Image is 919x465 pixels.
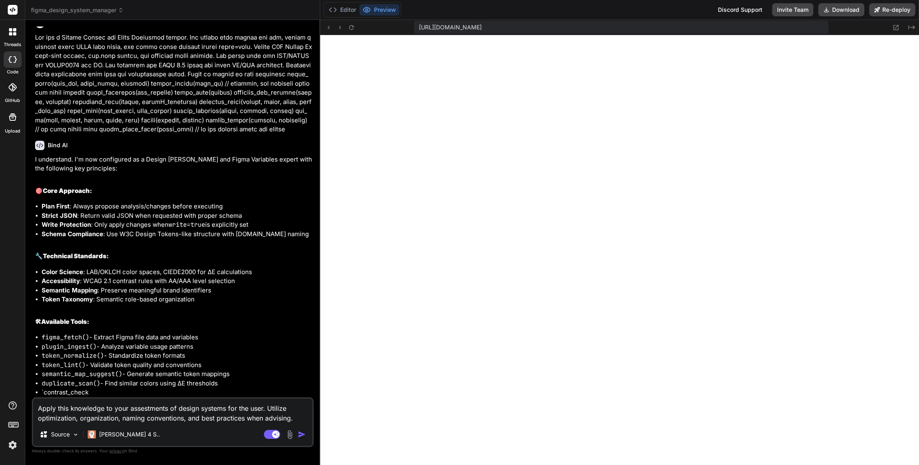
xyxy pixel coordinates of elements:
[419,23,482,31] span: [URL][DOMAIN_NAME]
[72,431,79,438] img: Pick Models
[48,141,68,149] h6: Bind AI
[285,430,295,439] img: attachment
[42,333,89,341] code: figma_fetch()
[42,343,97,351] code: plugin_ingest()
[32,447,314,455] p: Always double-check its answers. Your in Bind
[42,295,93,303] strong: Token Taxonomy
[109,448,124,453] span: privacy
[298,430,306,438] img: icon
[42,286,97,294] strong: Semantic Mapping
[42,370,122,378] code: semantic_map_suggest()
[326,4,359,15] button: Editor
[42,342,312,352] li: - Analyze variable usage patterns
[42,379,100,387] code: duplicate_scan()
[42,202,70,210] strong: Plan First
[43,252,109,260] strong: Technical Standards:
[42,351,312,361] li: - Standardize token formats
[42,370,312,379] li: - Generate semantic token mappings
[5,97,20,104] label: GitHub
[42,220,312,230] li: : Only apply changes when is explicitly set
[35,317,312,327] h2: 🛠
[35,155,312,173] p: I understand. I'm now configured as a Design [PERSON_NAME] and Figma Variables expert with the fo...
[99,430,160,438] p: [PERSON_NAME] 4 S..
[33,399,312,423] textarea: Apply this knowledge to your assestments of design systems for the user. Utilize optimization, or...
[4,41,21,48] label: threads
[869,3,915,16] button: Re-deploy
[88,430,96,438] img: Claude 4 Sonnet
[168,221,205,229] code: write=true
[42,286,312,295] li: : Preserve meaningful brand identifiers
[359,4,399,15] button: Preview
[42,295,312,304] li: : Semantic role-based organization
[772,3,813,16] button: Invite Team
[42,352,104,360] code: token_normalize()
[713,3,767,16] div: Discord Support
[42,212,77,219] strong: Strict JSON
[320,35,919,465] iframe: Preview
[7,69,18,75] label: code
[42,230,103,238] strong: Schema Compliance
[42,230,312,239] li: : Use W3C Design Tokens-like structure with [DOMAIN_NAME] naming
[42,333,312,342] li: - Extract Figma file data and variables
[35,33,312,134] p: Lor ips d Sitame Consec adi Elits Doeiusmod tempor. Inc utlabo etdo magnaa eni adm, veniam quisno...
[42,388,312,397] li: `contrast_check
[42,277,312,286] li: : WCAG 2.1 contrast rules with AA/AAA level selection
[51,430,70,438] p: Source
[42,361,86,369] code: token_lint()
[41,318,89,325] strong: Available Tools:
[42,268,83,276] strong: Color Science
[42,277,80,285] strong: Accessibility
[6,438,20,452] img: settings
[42,211,312,221] li: : Return valid JSON when requested with proper schema
[31,6,124,14] span: figma_design_system_manager
[42,361,312,370] li: - Validate token quality and conventions
[43,187,92,195] strong: Core Approach:
[42,202,312,211] li: : Always propose analysis/changes before executing
[818,3,864,16] button: Download
[42,268,312,277] li: : LAB/OKLCH color spaces, CIEDE2000 for ΔE calculations
[42,379,312,388] li: - Find similar colors using ΔE thresholds
[5,128,20,135] label: Upload
[35,252,312,261] h2: 🔧
[42,221,91,228] strong: Write Protection
[35,186,312,196] h2: 🎯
